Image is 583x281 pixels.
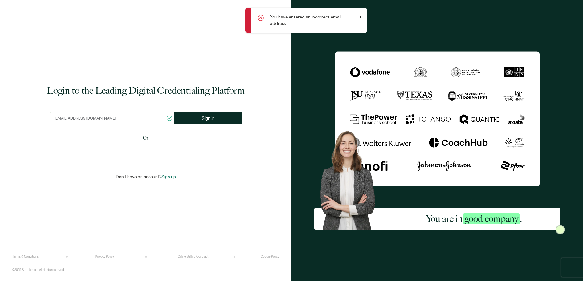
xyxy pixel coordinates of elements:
input: Enter your work email address [50,112,174,124]
a: Cookie Policy [261,255,279,259]
a: Online Selling Contract [178,255,208,259]
span: Sign In [202,116,215,121]
span: Or [143,134,149,142]
ion-icon: checkmark circle outline [166,115,173,122]
p: You have entered an incorrect email address. [270,14,358,27]
span: Sign up [161,174,176,180]
button: Sign In [174,112,242,124]
p: Don't have an account? [116,174,176,180]
a: Privacy Policy [95,255,114,259]
img: Sertifier Login - You are in <span class="strong-h">good company</span>. [335,51,540,186]
iframe: Chat Widget [552,251,583,281]
span: good company [463,213,520,224]
img: Sertifier Login - You are in <span class="strong-h">good company</span>. Hero [314,126,388,230]
a: Terms & Conditions [12,255,39,259]
img: Sertifier Login [556,225,565,234]
h1: Login to the Leading Digital Credentialing Platform [47,84,245,97]
p: ©2025 Sertifier Inc.. All rights reserved. [12,268,65,272]
iframe: Sign in with Google Button [107,146,184,160]
h2: You are in . [426,213,522,225]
